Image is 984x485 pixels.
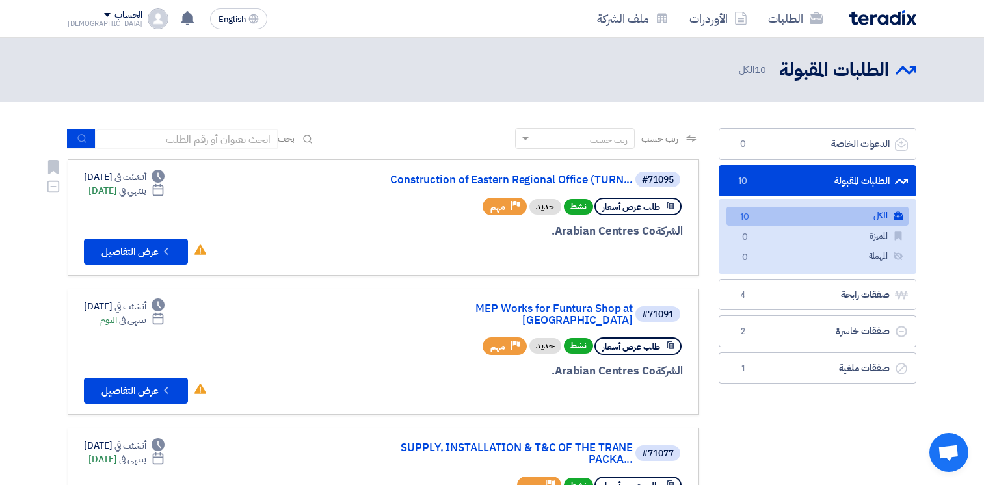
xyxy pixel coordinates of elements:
[739,62,769,77] span: الكل
[219,15,246,24] span: English
[564,199,593,215] span: نشط
[602,341,660,353] span: طلب عرض أسعار
[373,442,633,465] a: SUPPLY, INSTALLATION & T&C OF THE TRANE PACKA...
[119,313,146,327] span: ينتهي في
[119,452,146,466] span: ينتهي في
[642,310,674,319] div: #71091
[88,452,165,466] div: [DATE]
[719,279,916,311] a: صفقات رابحة4
[602,201,660,213] span: طلب عرض أسعار
[735,362,751,375] span: 1
[735,138,751,151] span: 0
[490,201,505,213] span: مهم
[564,338,593,354] span: نشط
[529,338,561,354] div: جديد
[849,10,916,25] img: Teradix logo
[370,223,683,240] div: Arabian Centres Co.
[373,303,633,326] a: MEP Works for Funtura Shop at [GEOGRAPHIC_DATA]
[726,247,909,266] a: المهملة
[656,363,684,379] span: الشركة
[490,341,505,353] span: مهم
[84,239,188,265] button: عرض التفاصيل
[737,251,752,265] span: 0
[735,289,751,302] span: 4
[587,3,679,34] a: ملف الشركة
[114,170,146,184] span: أنشئت في
[84,170,165,184] div: [DATE]
[148,8,168,29] img: profile_test.png
[719,315,916,347] a: صفقات خاسرة2
[84,439,165,452] div: [DATE]
[656,223,684,239] span: الشركة
[754,62,766,77] span: 10
[719,128,916,160] a: الدعوات الخاصة0
[735,325,751,338] span: 2
[642,449,674,458] div: #71077
[373,174,633,186] a: Construction of Eastern Regional Office (TURN...
[758,3,833,34] a: الطلبات
[726,227,909,246] a: المميزة
[529,199,561,215] div: جديد
[68,20,142,27] div: [DEMOGRAPHIC_DATA]
[642,176,674,185] div: #71095
[100,313,165,327] div: اليوم
[679,3,758,34] a: الأوردرات
[96,129,278,149] input: ابحث بعنوان أو رقم الطلب
[735,175,751,188] span: 10
[84,300,165,313] div: [DATE]
[119,184,146,198] span: ينتهي في
[210,8,267,29] button: English
[114,439,146,452] span: أنشئت في
[278,132,295,146] span: بحث
[88,184,165,198] div: [DATE]
[719,165,916,197] a: الطلبات المقبولة10
[929,433,968,472] a: Open chat
[590,133,628,147] div: رتب حسب
[641,132,678,146] span: رتب حسب
[719,352,916,384] a: صفقات ملغية1
[737,211,752,224] span: 10
[84,378,188,404] button: عرض التفاصيل
[114,300,146,313] span: أنشئت في
[726,207,909,226] a: الكل
[114,10,142,21] div: الحساب
[370,363,683,380] div: Arabian Centres Co.
[779,58,889,83] h2: الطلبات المقبولة
[737,231,752,244] span: 0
